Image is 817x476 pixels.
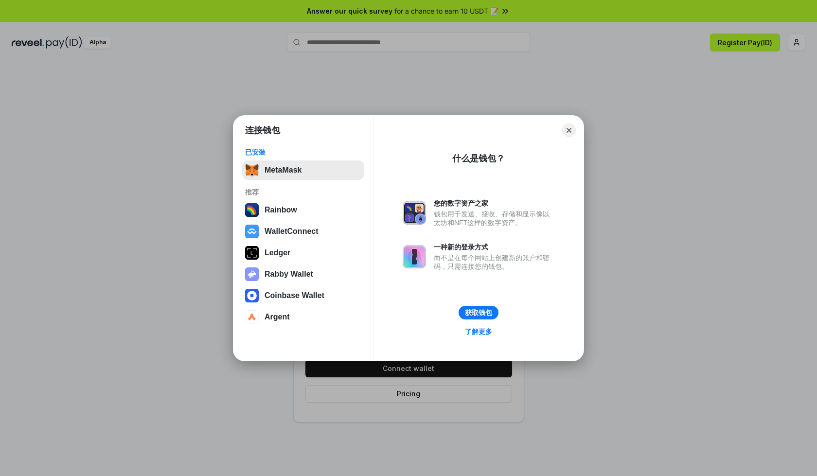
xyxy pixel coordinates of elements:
[242,222,364,241] button: WalletConnect
[434,199,554,208] div: 您的数字资产之家
[562,123,576,137] button: Close
[245,188,361,196] div: 推荐
[245,246,259,260] img: svg+xml,%3Csvg%20xmlns%3D%22http%3A%2F%2Fwww.w3.org%2F2000%2Fsvg%22%20width%3D%2228%22%20height%3...
[245,289,259,302] img: svg+xml,%3Csvg%20width%3D%2228%22%20height%3D%2228%22%20viewBox%3D%220%200%2028%2028%22%20fill%3D...
[434,210,554,227] div: 钱包用于发送、接收、存储和显示像以太坊和NFT这样的数字资产。
[465,327,492,336] div: 了解更多
[245,267,259,281] img: svg+xml,%3Csvg%20xmlns%3D%22http%3A%2F%2Fwww.w3.org%2F2000%2Fsvg%22%20fill%3D%22none%22%20viewBox...
[245,203,259,217] img: svg+xml,%3Csvg%20width%3D%22120%22%20height%3D%22120%22%20viewBox%3D%220%200%20120%20120%22%20fil...
[245,124,280,136] h1: 连接钱包
[465,308,492,317] div: 获取钱包
[242,200,364,220] button: Rainbow
[245,148,361,157] div: 已安装
[242,160,364,180] button: MetaMask
[265,227,319,236] div: WalletConnect
[434,253,554,271] div: 而不是在每个网站上创建新的账户和密码，只需连接您的钱包。
[403,201,426,225] img: svg+xml,%3Csvg%20xmlns%3D%22http%3A%2F%2Fwww.w3.org%2F2000%2Fsvg%22%20fill%3D%22none%22%20viewBox...
[265,313,290,321] div: Argent
[459,306,498,319] button: 获取钱包
[265,248,290,257] div: Ledger
[265,206,297,214] div: Rainbow
[242,286,364,305] button: Coinbase Wallet
[242,264,364,284] button: Rabby Wallet
[242,307,364,327] button: Argent
[245,310,259,324] img: svg+xml,%3Csvg%20width%3D%2228%22%20height%3D%2228%22%20viewBox%3D%220%200%2028%2028%22%20fill%3D...
[265,291,324,300] div: Coinbase Wallet
[265,270,313,279] div: Rabby Wallet
[265,166,302,175] div: MetaMask
[242,243,364,263] button: Ledger
[245,163,259,177] img: svg+xml,%3Csvg%20fill%3D%22none%22%20height%3D%2233%22%20viewBox%3D%220%200%2035%2033%22%20width%...
[452,153,505,164] div: 什么是钱包？
[434,243,554,251] div: 一种新的登录方式
[245,225,259,238] img: svg+xml,%3Csvg%20width%3D%2228%22%20height%3D%2228%22%20viewBox%3D%220%200%2028%2028%22%20fill%3D...
[459,325,498,338] a: 了解更多
[403,245,426,268] img: svg+xml,%3Csvg%20xmlns%3D%22http%3A%2F%2Fwww.w3.org%2F2000%2Fsvg%22%20fill%3D%22none%22%20viewBox...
